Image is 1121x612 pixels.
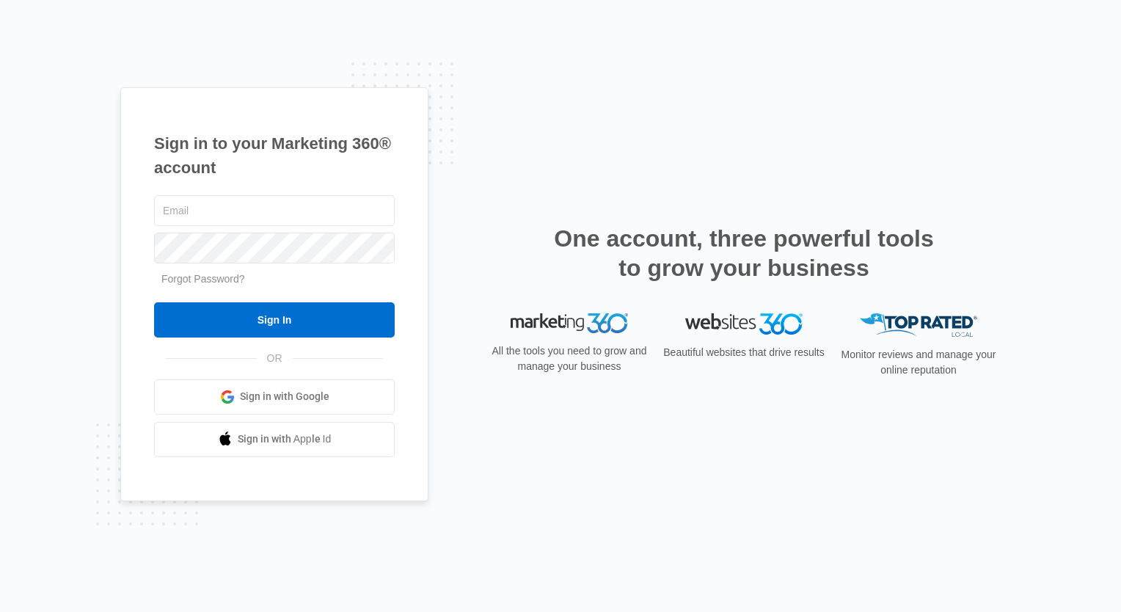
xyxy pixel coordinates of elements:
[154,195,395,226] input: Email
[257,351,293,366] span: OR
[154,131,395,180] h1: Sign in to your Marketing 360® account
[154,379,395,415] a: Sign in with Google
[662,345,826,360] p: Beautiful websites that drive results
[238,431,332,447] span: Sign in with Apple Id
[240,389,329,404] span: Sign in with Google
[161,273,245,285] a: Forgot Password?
[860,313,977,338] img: Top Rated Local
[685,313,803,335] img: Websites 360
[511,313,628,334] img: Marketing 360
[487,343,651,374] p: All the tools you need to grow and manage your business
[154,422,395,457] a: Sign in with Apple Id
[154,302,395,338] input: Sign In
[836,347,1001,378] p: Monitor reviews and manage your online reputation
[549,224,938,283] h2: One account, three powerful tools to grow your business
